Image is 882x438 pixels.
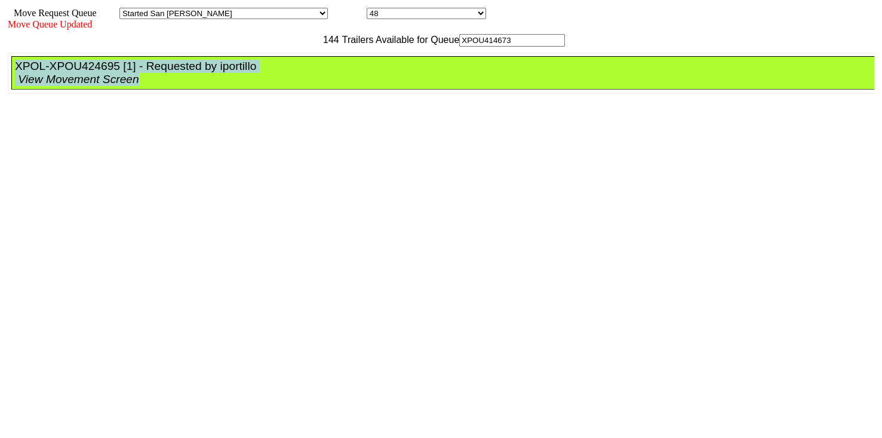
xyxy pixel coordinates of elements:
[99,8,117,18] span: Area
[459,34,565,47] input: Filter Available Trailers
[8,19,92,29] span: Move Queue Updated
[8,8,97,18] span: Move Request Queue
[317,35,339,45] span: 144
[18,73,139,85] span: View Movement Screen
[15,60,881,73] div: XPOL-XPOU424695 [1] - Requested by iportillo
[330,8,364,18] span: Location
[339,35,460,45] span: Trailers Available for Queue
